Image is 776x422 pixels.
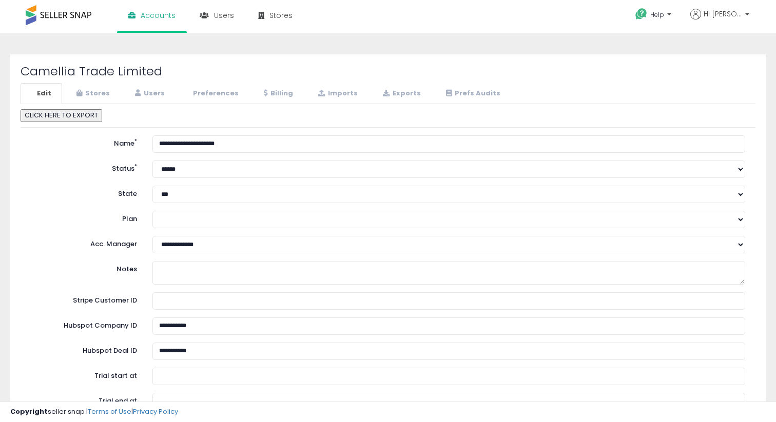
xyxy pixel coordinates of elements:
[21,83,62,104] a: Edit
[250,83,304,104] a: Billing
[88,407,131,416] a: Terms of Use
[704,9,742,19] span: Hi [PERSON_NAME]
[305,83,368,104] a: Imports
[23,135,145,149] label: Name
[23,236,145,249] label: Acc. Manager
[23,317,145,331] label: Hubspot Company ID
[370,83,432,104] a: Exports
[21,65,755,78] h2: Camellia Trade Limited
[141,10,176,21] span: Accounts
[21,109,102,122] button: CLICK HERE TO EXPORT
[23,393,145,406] label: Trial end at
[23,368,145,381] label: Trial start at
[269,10,293,21] span: Stores
[635,8,648,21] i: Get Help
[23,292,145,306] label: Stripe Customer ID
[690,9,749,32] a: Hi [PERSON_NAME]
[177,83,249,104] a: Preferences
[23,343,145,356] label: Hubspot Deal ID
[10,407,48,416] strong: Copyright
[63,83,121,104] a: Stores
[10,407,178,417] div: seller snap | |
[133,407,178,416] a: Privacy Policy
[23,186,145,199] label: State
[23,211,145,224] label: Plan
[433,83,511,104] a: Prefs Audits
[23,160,145,174] label: Status
[214,10,234,21] span: Users
[23,261,145,274] label: Notes
[650,10,664,19] span: Help
[122,83,176,104] a: Users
